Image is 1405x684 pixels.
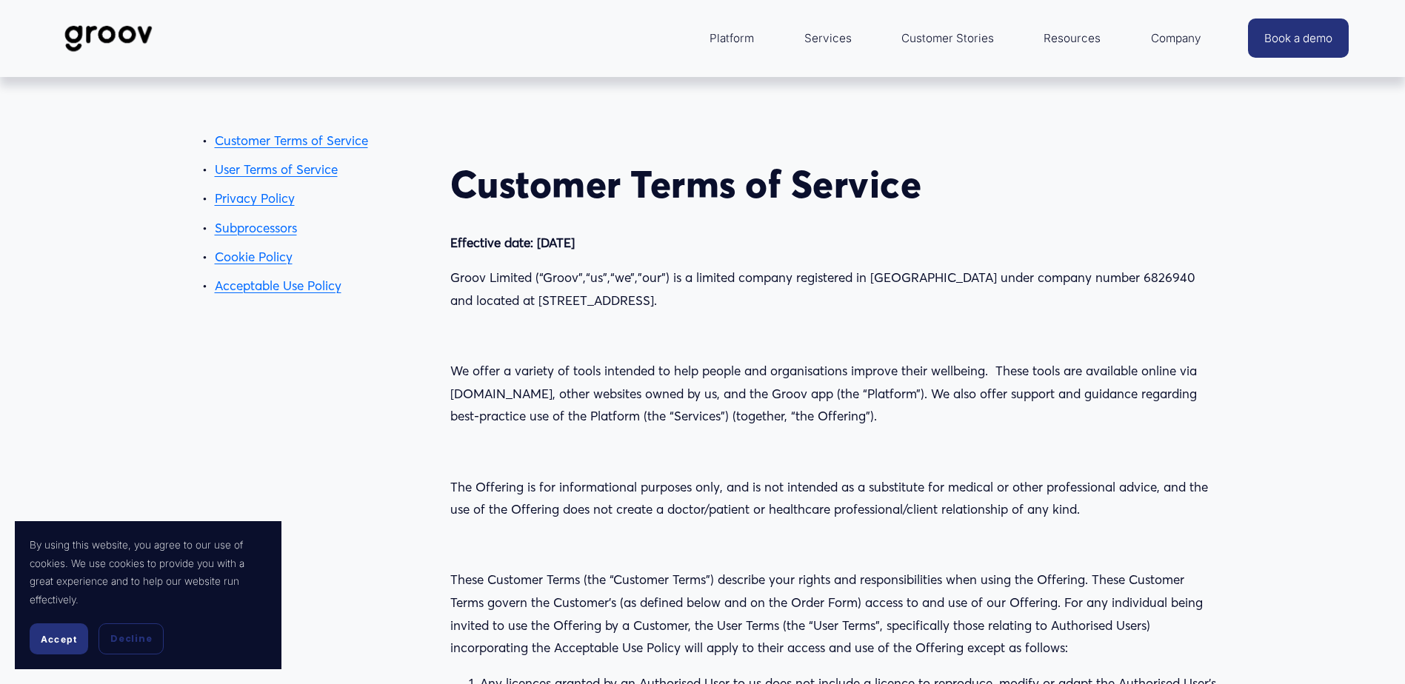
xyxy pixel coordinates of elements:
button: Accept [30,623,88,654]
p: We offer a variety of tools intended to help people and organisations improve their wellbeing. Th... [450,360,1221,428]
a: Book a demo [1248,19,1349,58]
p: The Offering is for informational purposes only, and is not intended as a substitute for medical ... [450,476,1221,521]
a: Customer Stories [894,21,1001,56]
a: Cookie Policy [215,249,293,264]
a: folder dropdown [702,21,761,56]
button: Decline [99,623,164,654]
span: Decline [110,632,152,646]
p: These Customer Terms (the “Customer Terms”) describe your rights and responsibilities when using ... [450,569,1221,659]
img: Groov | Workplace Science Platform | Unlock Performance | Drive Results [56,14,161,63]
a: Privacy Policy [215,190,295,206]
p: By using this website, you agree to our use of cookies. We use cookies to provide you with a grea... [30,536,267,608]
span: Accept [41,634,77,645]
a: Customer Terms of Service [215,133,368,148]
strong: Effective date: [DATE] [450,235,575,250]
span: Platform [710,28,754,49]
h2: Customer Terms of Service [450,161,1221,207]
section: Cookie banner [15,521,281,669]
a: Acceptable Use Policy [215,278,341,293]
span: Company [1151,28,1201,49]
span: Resources [1044,28,1101,49]
a: folder dropdown [1144,21,1209,56]
a: Subprocessors [215,220,297,235]
p: Groov Limited (“Groov”,“us”,“we”,”our”) is a limited company registered in [GEOGRAPHIC_DATA] unde... [450,266,1221,312]
a: Services [797,21,859,56]
a: folder dropdown [1036,21,1108,56]
a: User Terms of Service [215,161,338,177]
